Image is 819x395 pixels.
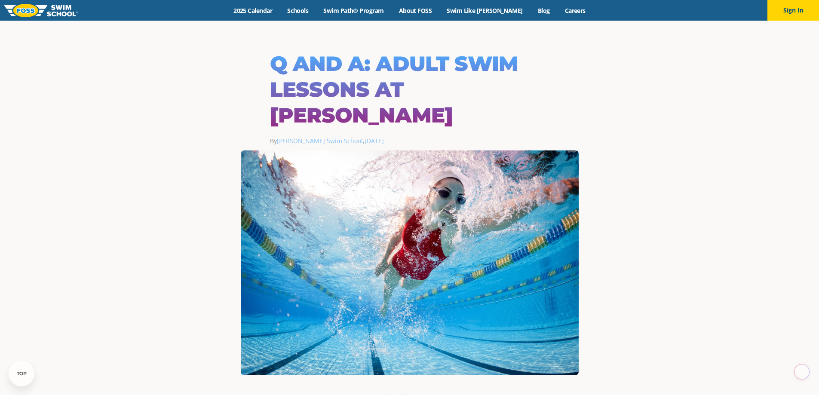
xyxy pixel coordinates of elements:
a: [DATE] [365,137,384,145]
a: Swim Like [PERSON_NAME] [439,6,531,15]
img: FOSS Swim School Logo [4,4,78,17]
a: Schools [280,6,316,15]
div: TOP [17,371,27,377]
span: By [270,137,363,145]
a: Careers [557,6,593,15]
span: , [363,137,384,145]
a: Swim Path® Program [316,6,391,15]
a: 2025 Calendar [226,6,280,15]
a: About FOSS [391,6,439,15]
h1: Q and A: Adult Swim Lessons at [PERSON_NAME] [270,51,549,128]
a: Blog [530,6,557,15]
a: [PERSON_NAME] Swim School [277,137,363,145]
